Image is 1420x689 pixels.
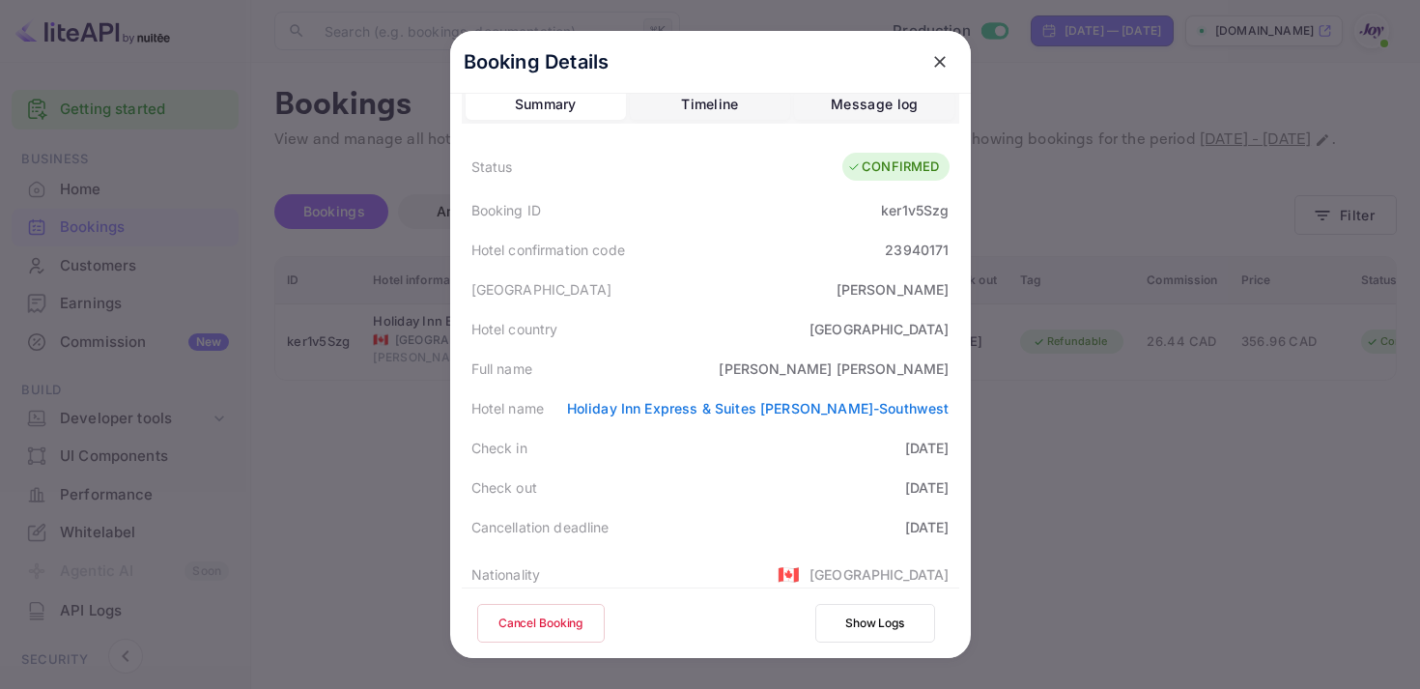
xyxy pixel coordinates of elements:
div: Full name [471,359,532,379]
div: Hotel confirmation code [471,240,625,260]
div: Summary [515,93,577,116]
div: 23940171 [885,240,949,260]
div: Check out [471,477,537,498]
div: [GEOGRAPHIC_DATA] [809,319,950,339]
div: Booking ID [471,200,542,220]
button: Summary [466,89,626,120]
div: Nationality [471,564,541,585]
button: Show Logs [815,604,935,643]
div: ker1v5Szg [881,200,949,220]
div: [DATE] [905,517,950,537]
button: Timeline [630,89,790,120]
div: Cancellation deadline [471,517,610,537]
div: Check in [471,438,527,458]
a: Holiday Inn Express & Suites [PERSON_NAME]-Southwest [567,400,950,416]
p: Booking Details [464,47,610,76]
div: [PERSON_NAME] [837,279,950,300]
div: CONFIRMED [847,158,939,177]
span: United States [778,557,800,591]
div: Status [471,157,513,177]
div: [GEOGRAPHIC_DATA] [809,564,950,585]
button: close [923,44,957,79]
div: Timeline [681,93,738,116]
div: Message log [831,93,918,116]
div: [DATE] [905,438,950,458]
div: [GEOGRAPHIC_DATA] [471,279,612,300]
button: Cancel Booking [477,604,605,643]
div: Hotel name [471,398,545,418]
div: [PERSON_NAME] [PERSON_NAME] [719,359,949,379]
div: [DATE] [905,477,950,498]
button: Message log [794,89,954,120]
div: Hotel country [471,319,558,339]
